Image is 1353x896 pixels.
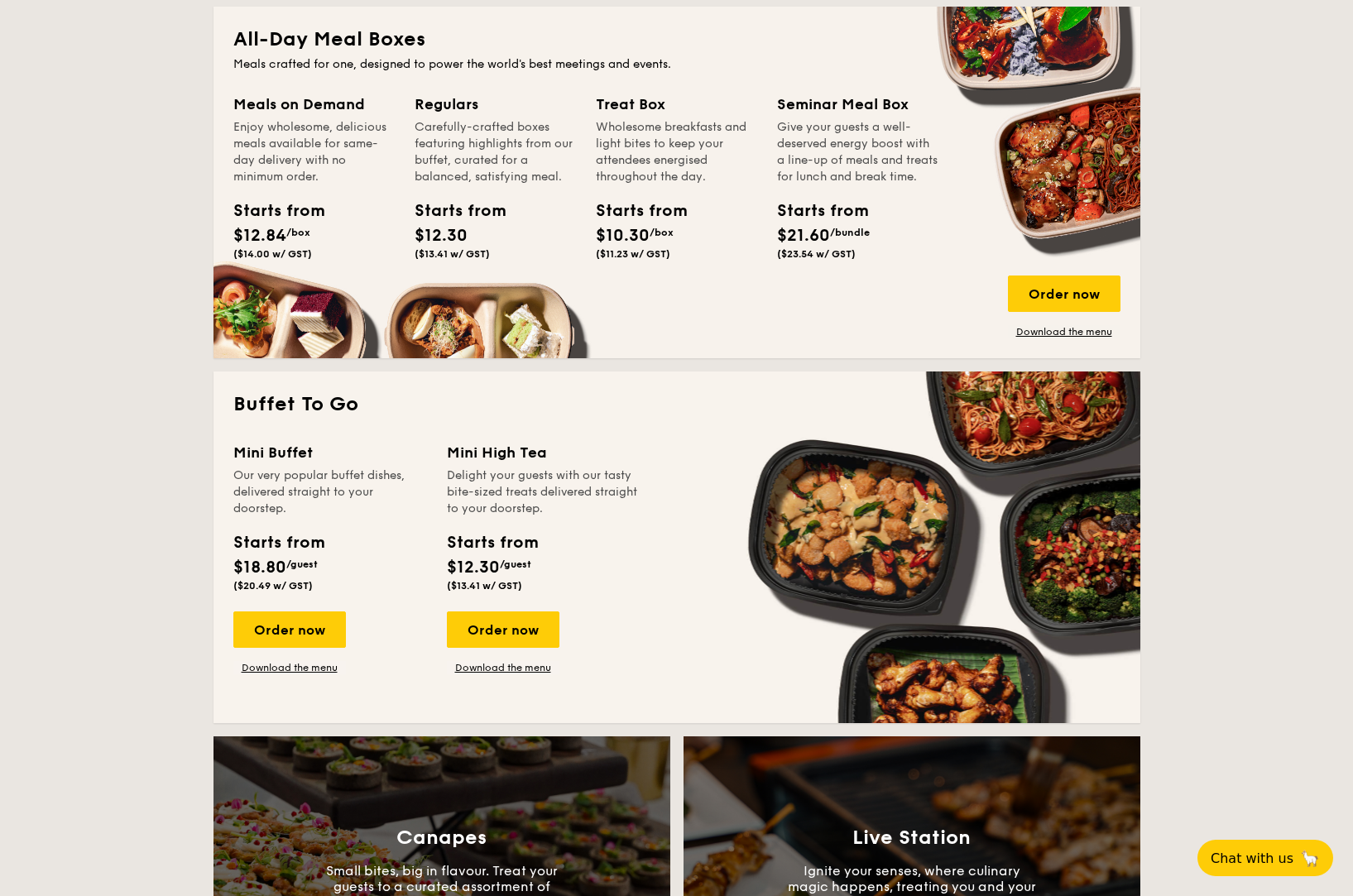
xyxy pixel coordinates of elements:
[447,467,641,517] div: Delight your guests with our tasty bite-sized treats delivered straight to your doorstep.
[447,558,500,577] span: $12.30
[650,227,674,238] span: /box
[596,226,650,246] span: $10.30
[1211,850,1293,866] span: Chat with us
[233,530,324,555] div: Starts from
[233,119,395,185] div: Enjoy wholesome, delicious meals available for same-day delivery with no minimum order.
[447,611,559,648] div: Order now
[233,611,346,648] div: Order now
[233,26,1120,53] h2: All-Day Meal Boxes
[233,199,308,223] div: Starts from
[233,558,286,577] span: $18.80
[777,248,856,260] span: ($23.54 w/ GST)
[777,226,830,246] span: $21.60
[447,441,641,464] div: Mini High Tea
[1300,849,1320,868] span: 🦙
[447,530,537,555] div: Starts from
[233,467,427,517] div: Our very popular buffet dishes, delivered straight to your doorstep.
[596,248,670,260] span: ($11.23 w/ GST)
[415,119,576,185] div: Carefully-crafted boxes featuring highlights from our buffet, curated for a balanced, satisfying ...
[830,227,870,238] span: /bundle
[233,93,395,116] div: Meals on Demand
[777,119,938,185] div: Give your guests a well-deserved energy boost with a line-up of meals and treats for lunch and br...
[447,661,559,674] a: Download the menu
[233,226,286,246] span: $12.84
[777,93,938,116] div: Seminar Meal Box
[415,248,490,260] span: ($13.41 w/ GST)
[233,441,427,464] div: Mini Buffet
[852,827,971,850] h3: Live Station
[596,199,670,223] div: Starts from
[1197,840,1333,876] button: Chat with us🦙
[286,227,310,238] span: /box
[396,827,487,850] h3: Canapes
[500,558,531,570] span: /guest
[415,199,489,223] div: Starts from
[233,391,1120,418] h2: Buffet To Go
[415,226,468,246] span: $12.30
[233,580,313,592] span: ($20.49 w/ GST)
[777,199,852,223] div: Starts from
[233,248,312,260] span: ($14.00 w/ GST)
[233,56,1120,73] div: Meals crafted for one, designed to power the world's best meetings and events.
[596,93,757,116] div: Treat Box
[233,661,346,674] a: Download the menu
[1008,325,1120,338] a: Download the menu
[1008,276,1120,312] div: Order now
[286,558,318,570] span: /guest
[447,580,522,592] span: ($13.41 w/ GST)
[596,119,757,185] div: Wholesome breakfasts and light bites to keep your attendees energised throughout the day.
[415,93,576,116] div: Regulars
